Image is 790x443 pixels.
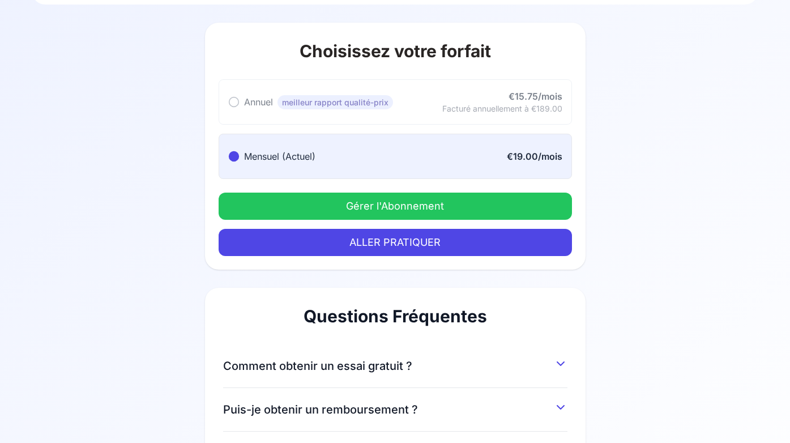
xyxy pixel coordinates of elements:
[223,402,418,418] span: Puis-je obtenir un remboursement ?
[223,353,567,374] button: Comment obtenir un essai gratuit ?
[223,397,567,418] button: Puis-je obtenir un remboursement ?
[219,134,572,179] button: Mensuel (Actuel)€19.00/mois
[244,96,273,108] span: Annuel
[244,151,315,162] span: Mensuel (Actuel)
[219,41,572,61] h1: Choisissez votre forfait
[442,103,562,114] div: Facturé annuellement à €189.00
[219,79,572,125] button: Annuelmeilleur rapport qualité-prix€15.75/moisFacturé annuellement à €189.00
[277,95,393,109] span: meilleur rapport qualité-prix
[219,193,572,220] button: Gérer l'Abonnement
[223,358,412,374] span: Comment obtenir un essai gratuit ?
[223,306,567,326] h2: Questions Fréquentes
[507,150,562,163] div: €19.00/mois
[219,229,572,256] button: ALLER PRATIQUER
[442,90,562,103] div: €15.75/mois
